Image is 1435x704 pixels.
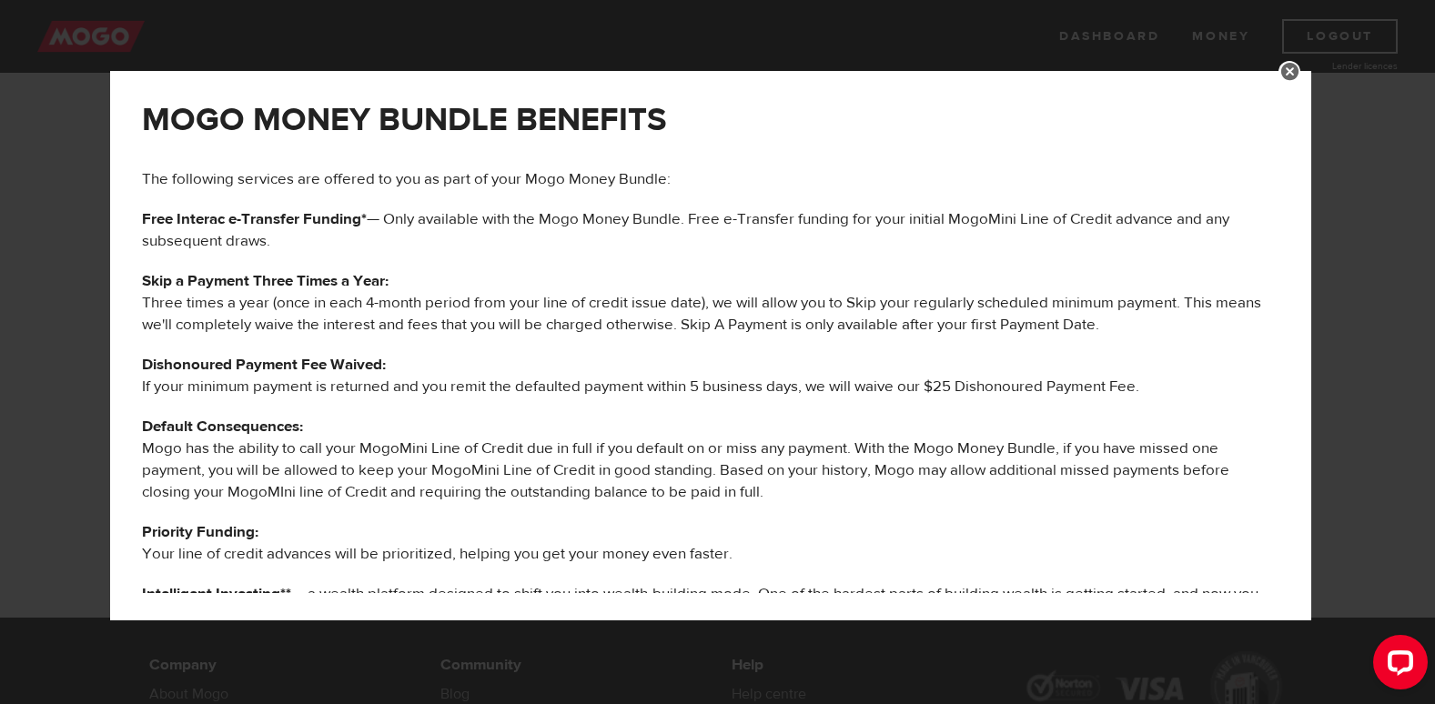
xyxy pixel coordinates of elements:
[142,416,1279,503] p: Mogo has the ability to call your MogoMini Line of Credit due in full if you default on or miss a...
[142,271,389,291] b: Skip a Payment Three Times a Year:
[142,417,303,437] b: Default Consequences:
[142,209,367,229] b: Free Interac e-Transfer Funding*
[142,355,386,375] b: Dishonoured Payment Fee Waived:
[142,583,1279,649] p: — a wealth platform designed to shift you into wealth-building mode. One of the hardest parts of ...
[142,208,1279,252] p: — Only available with the Mogo Money Bundle. Free e-Transfer funding for your initial MogoMini Li...
[1359,628,1435,704] iframe: LiveChat chat widget
[142,522,258,542] b: Priority Funding:
[142,354,1279,397] p: If your minimum payment is returned and you remit the defaulted payment within 5 business days, w...
[142,584,291,604] b: Intelligent Investing**
[142,168,1279,190] p: The following services are offered to you as part of your Mogo Money Bundle:
[142,521,1279,565] p: Your line of credit advances will be prioritized, helping you get your money even faster.
[142,270,1279,336] p: Three times a year (once in each 4-month period from your line of credit issue date), we will all...
[142,101,1279,139] h2: MOGO MONEY BUNDLE BENEFITS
